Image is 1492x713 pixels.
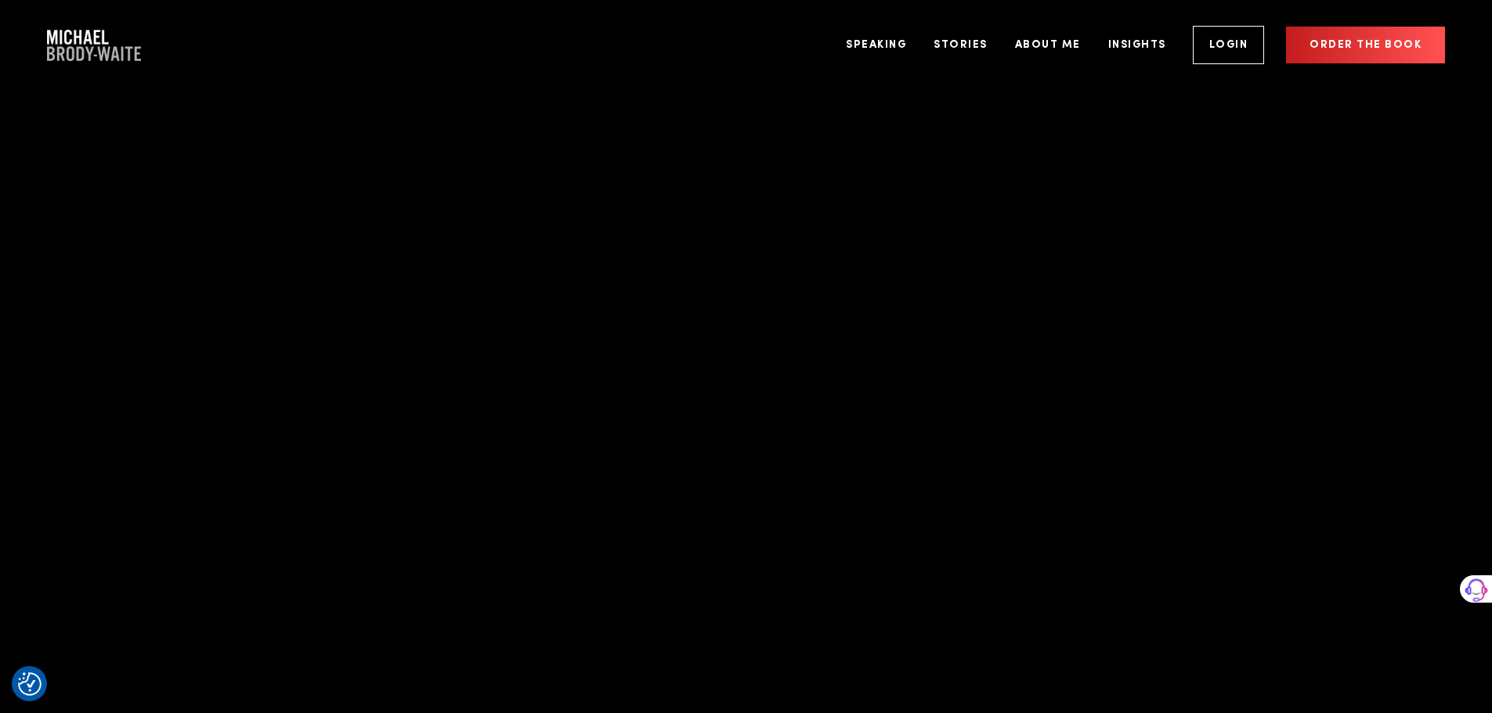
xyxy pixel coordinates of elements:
[47,30,141,61] a: Company Logo Company Logo
[1286,27,1445,63] a: Order the book
[1003,16,1093,74] a: About Me
[18,672,42,696] button: Consent Preferences
[455,266,469,309] span: I
[18,672,42,696] img: Revisit consent button
[1096,16,1178,74] a: Insights
[922,16,999,74] a: Stories
[834,16,918,74] a: Speaking
[1193,26,1265,64] a: Login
